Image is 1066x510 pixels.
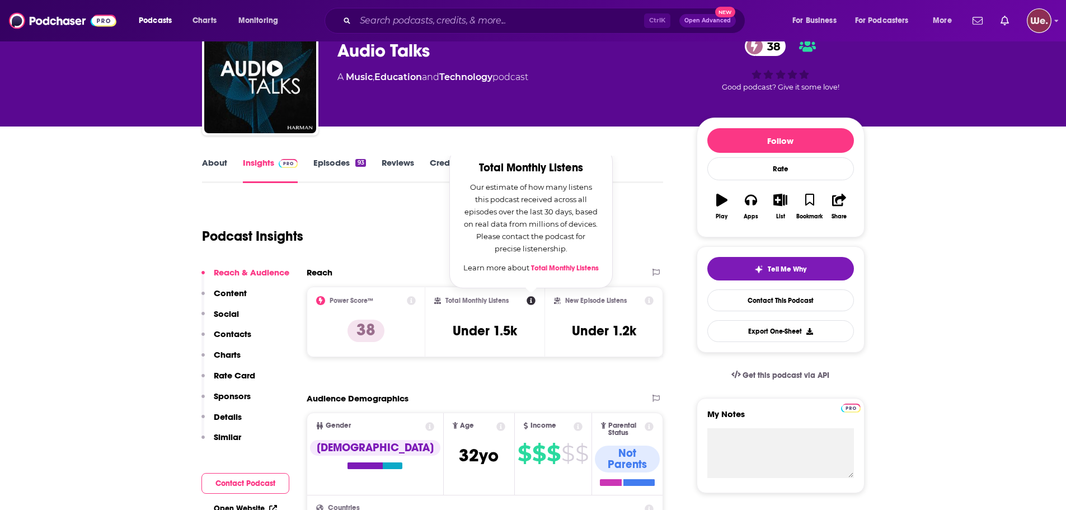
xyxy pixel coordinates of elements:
[430,157,459,183] a: Credits
[707,320,854,342] button: Export One-Sheet
[459,445,499,466] span: 32 yo
[422,72,439,82] span: and
[204,21,316,133] img: Audio Talks
[347,320,384,342] p: 38
[214,349,241,360] p: Charts
[841,402,861,413] a: Pro website
[743,371,829,380] span: Get this podcast via API
[925,12,966,30] button: open menu
[131,12,186,30] button: open menu
[792,13,837,29] span: For Business
[202,157,227,183] a: About
[768,265,806,274] span: Tell Me Why
[9,10,116,31] img: Podchaser - Follow, Share and Rate Podcasts
[722,362,839,389] a: Get this podcast via API
[785,12,851,30] button: open menu
[697,29,865,99] div: 38Good podcast? Give it some love!
[214,391,251,401] p: Sponsors
[1027,8,1051,33] button: Show profile menu
[201,288,247,308] button: Content
[595,446,660,472] div: Not Parents
[201,329,251,349] button: Contacts
[679,14,736,27] button: Open AdvancedNew
[531,264,599,273] a: Total Monthly Listens
[644,13,670,28] span: Ctrl K
[463,181,599,255] p: Our estimate of how many listens this podcast received across all episodes over the last 30 days,...
[214,432,241,442] p: Similar
[139,13,172,29] span: Podcasts
[439,72,492,82] a: Technology
[460,422,474,429] span: Age
[841,404,861,413] img: Podchaser Pro
[330,297,373,305] h2: Power Score™
[214,267,289,278] p: Reach & Audience
[192,13,217,29] span: Charts
[238,13,278,29] span: Monitoring
[453,322,517,339] h3: Under 1.5k
[608,422,643,437] span: Parental Status
[518,445,531,462] span: $
[382,157,414,183] a: Reviews
[707,409,854,428] label: My Notes
[201,370,255,391] button: Rate Card
[214,329,251,339] p: Contacts
[307,393,408,404] h2: Audience Demographics
[561,445,574,462] span: $
[707,157,854,180] div: Rate
[744,213,758,220] div: Apps
[202,228,303,245] h1: Podcast Insights
[968,11,987,30] a: Show notifications dropdown
[715,7,735,17] span: New
[201,411,242,432] button: Details
[445,297,509,305] h2: Total Monthly Listens
[796,213,823,220] div: Bookmark
[335,8,756,34] div: Search podcasts, credits, & more...
[766,186,795,227] button: List
[463,261,599,274] p: Learn more about
[355,159,365,167] div: 93
[848,12,925,30] button: open menu
[707,186,736,227] button: Play
[1027,8,1051,33] span: Logged in as LondonInsights
[201,349,241,370] button: Charts
[532,445,546,462] span: $
[231,12,293,30] button: open menu
[346,72,373,82] a: Music
[214,411,242,422] p: Details
[1027,8,1051,33] img: User Profile
[313,157,365,183] a: Episodes93
[855,13,909,29] span: For Podcasters
[374,72,422,82] a: Education
[185,12,223,30] a: Charts
[824,186,853,227] button: Share
[214,288,247,298] p: Content
[337,71,528,84] div: A podcast
[745,36,786,56] a: 38
[201,267,289,288] button: Reach & Audience
[736,186,766,227] button: Apps
[776,213,785,220] div: List
[707,128,854,153] button: Follow
[310,440,440,456] div: [DEMOGRAPHIC_DATA]
[214,370,255,381] p: Rate Card
[530,422,556,429] span: Income
[279,159,298,168] img: Podchaser Pro
[684,18,731,24] span: Open Advanced
[355,12,644,30] input: Search podcasts, credits, & more...
[201,308,239,329] button: Social
[575,445,588,462] span: $
[707,289,854,311] a: Contact This Podcast
[795,186,824,227] button: Bookmark
[307,267,332,278] h2: Reach
[373,72,374,82] span: ,
[572,322,636,339] h3: Under 1.2k
[722,83,839,91] span: Good podcast? Give it some love!
[716,213,727,220] div: Play
[201,473,289,494] button: Contact Podcast
[832,213,847,220] div: Share
[201,391,251,411] button: Sponsors
[707,257,854,280] button: tell me why sparkleTell Me Why
[933,13,952,29] span: More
